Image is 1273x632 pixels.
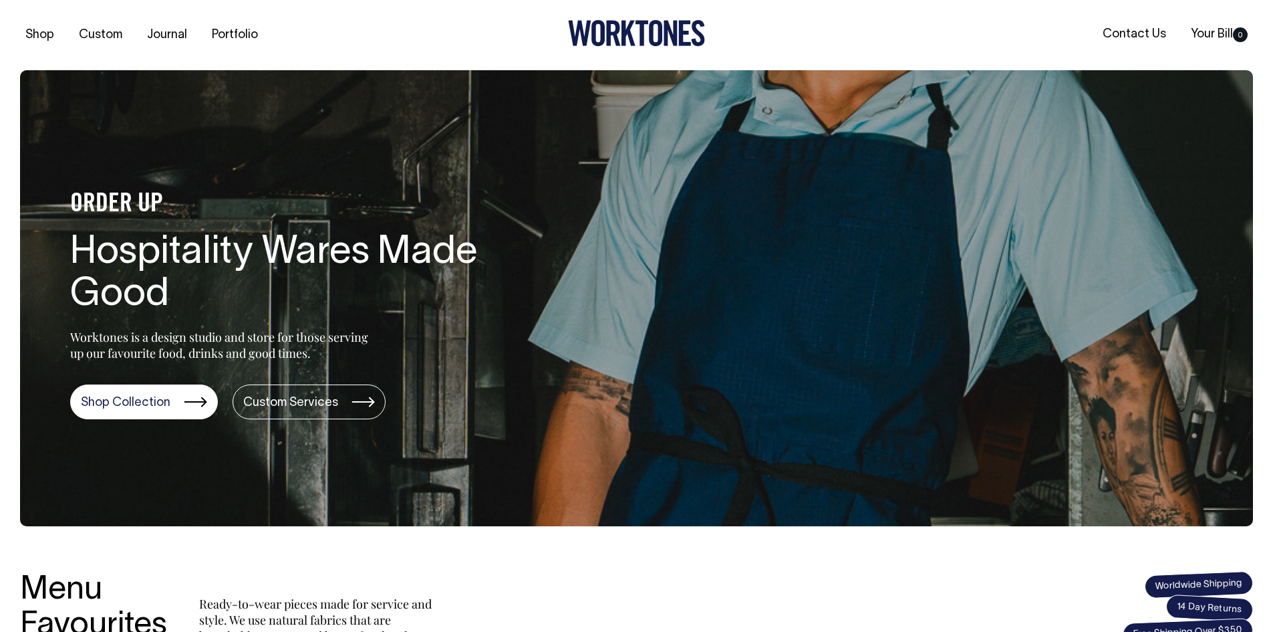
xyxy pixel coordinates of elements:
h1: Hospitality Wares Made Good [70,232,498,318]
h4: ORDER UP [70,191,498,219]
a: Custom [74,24,128,46]
a: Journal [142,24,192,46]
p: Worktones is a design studio and store for those serving up our favourite food, drinks and good t... [70,329,374,361]
a: Contact Us [1097,23,1171,45]
a: Shop Collection [70,385,218,419]
a: Portfolio [206,24,263,46]
a: Your Bill0 [1185,23,1253,45]
span: Worldwide Shipping [1144,570,1253,599]
span: 14 Day Returns [1165,595,1254,623]
a: Custom Services [233,385,386,419]
span: 0 [1233,27,1248,42]
a: Shop [20,24,59,46]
